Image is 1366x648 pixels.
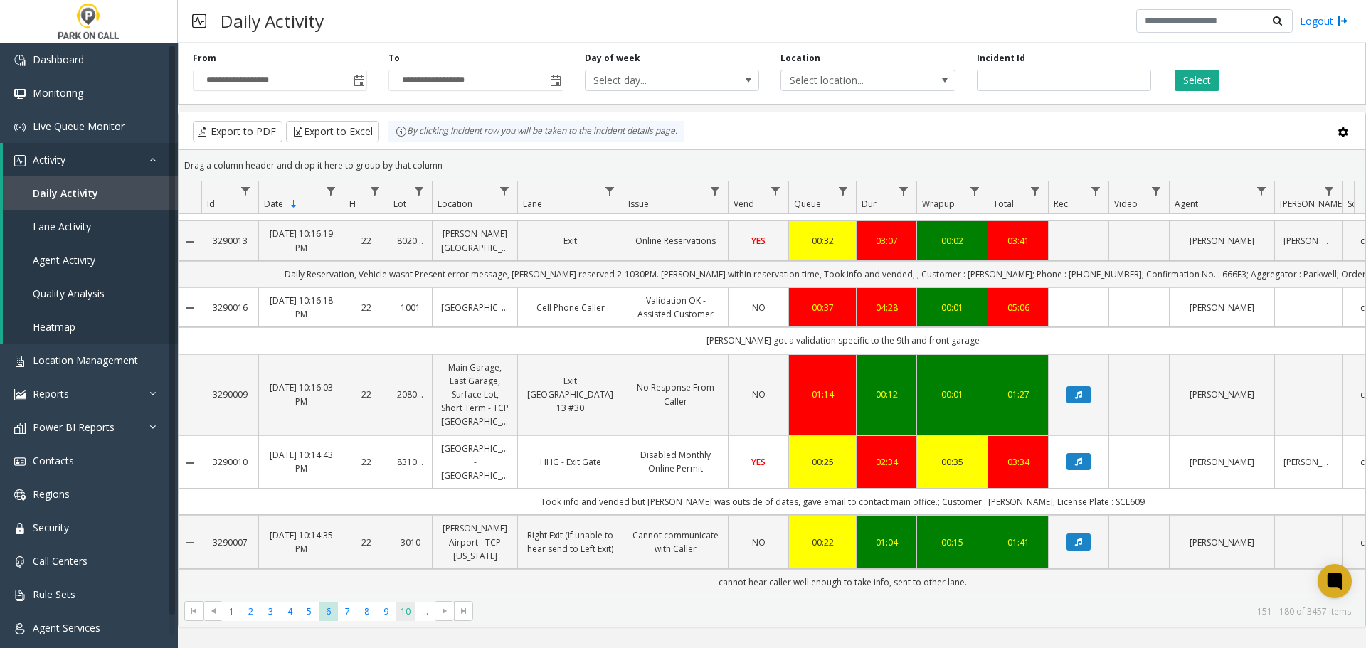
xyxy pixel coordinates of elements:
span: Issue [628,198,649,210]
a: Disabled Monthly Online Permit [632,448,719,475]
a: 00:25 [798,455,847,469]
a: 3290013 [210,234,250,248]
img: logout [1337,14,1348,28]
a: Wrapup Filter Menu [965,181,985,201]
h3: Daily Activity [213,4,331,38]
span: Page 9 [376,602,396,621]
div: 00:01 [926,388,979,401]
img: 'icon' [14,55,26,66]
a: Queue Filter Menu [834,181,853,201]
a: Exit [526,234,614,248]
span: Agent [1175,198,1198,210]
a: Online Reservations [632,234,719,248]
span: Go to the next page [439,605,450,617]
a: [GEOGRAPHIC_DATA] - [GEOGRAPHIC_DATA] [441,442,509,483]
img: 'icon' [14,389,26,400]
div: 00:37 [798,301,847,314]
span: Select location... [781,70,920,90]
span: Page 6 [319,602,338,621]
span: Contacts [33,454,74,467]
div: 04:28 [865,301,908,314]
a: Issue Filter Menu [706,181,725,201]
span: Go to the first page [189,605,200,617]
img: 'icon' [14,456,26,467]
a: 22 [353,455,379,469]
span: Page 2 [241,602,260,621]
label: Day of week [585,52,640,65]
span: Go to the previous page [208,605,219,617]
a: No Response From Caller [632,381,719,408]
span: Page 5 [300,602,319,621]
span: Toggle popup [351,70,366,90]
a: 01:04 [865,536,908,549]
label: To [388,52,400,65]
span: Go to the last page [458,605,470,617]
span: [PERSON_NAME] [1280,198,1345,210]
div: 03:07 [865,234,908,248]
a: 22 [353,301,379,314]
span: Rule Sets [33,588,75,601]
a: [PERSON_NAME] [1178,234,1266,248]
a: NO [737,388,780,401]
a: Collapse Details [179,302,201,314]
img: 'icon' [14,623,26,634]
a: YES [737,234,780,248]
span: Lane Activity [33,220,91,233]
button: Export to Excel [286,121,379,142]
img: 'icon' [14,155,26,166]
span: H [349,198,356,210]
label: Incident Id [977,52,1025,65]
a: Total Filter Menu [1026,181,1045,201]
a: Quality Analysis [3,277,178,310]
a: Video Filter Menu [1147,181,1166,201]
a: 01:41 [997,536,1039,549]
a: [DATE] 10:16:19 PM [268,227,335,254]
img: 'icon' [14,590,26,601]
a: Heatmap [3,310,178,344]
a: HHG - Exit Gate [526,455,614,469]
span: Live Queue Monitor [33,119,125,133]
span: Go to the last page [454,601,473,621]
a: 00:22 [798,536,847,549]
img: 'icon' [14,423,26,434]
img: 'icon' [14,122,26,133]
a: [PERSON_NAME] Airport - TCP [US_STATE] [441,521,509,563]
img: 'icon' [14,88,26,100]
div: 05:06 [997,301,1039,314]
div: 00:02 [926,234,979,248]
div: Drag a column header and drop it here to group by that column [179,153,1365,178]
a: 03:41 [997,234,1039,248]
span: Go to the previous page [203,601,223,621]
span: NO [752,536,766,548]
button: Select [1175,70,1219,91]
span: Page 7 [338,602,357,621]
a: Validation OK - Assisted Customer [632,294,719,321]
a: 3290007 [210,536,250,549]
span: Regions [33,487,70,501]
span: Heatmap [33,320,75,334]
span: NO [752,302,766,314]
a: 1001 [397,301,423,314]
span: Location [438,198,472,210]
span: Page 1 [222,602,241,621]
a: [DATE] 10:16:18 PM [268,294,335,321]
a: 208021 [397,388,423,401]
a: 00:01 [926,301,979,314]
div: 00:32 [798,234,847,248]
span: Quality Analysis [33,287,105,300]
span: Select day... [586,70,724,90]
kendo-pager-info: 151 - 180 of 3457 items [482,605,1351,617]
a: [PERSON_NAME] [1283,455,1333,469]
a: 01:27 [997,388,1039,401]
a: Collapse Details [179,457,201,469]
a: H Filter Menu [366,181,385,201]
a: 00:35 [926,455,979,469]
span: NO [752,388,766,400]
span: Vend [734,198,754,210]
a: Vend Filter Menu [766,181,785,201]
a: [DATE] 10:16:03 PM [268,381,335,408]
a: NO [737,301,780,314]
